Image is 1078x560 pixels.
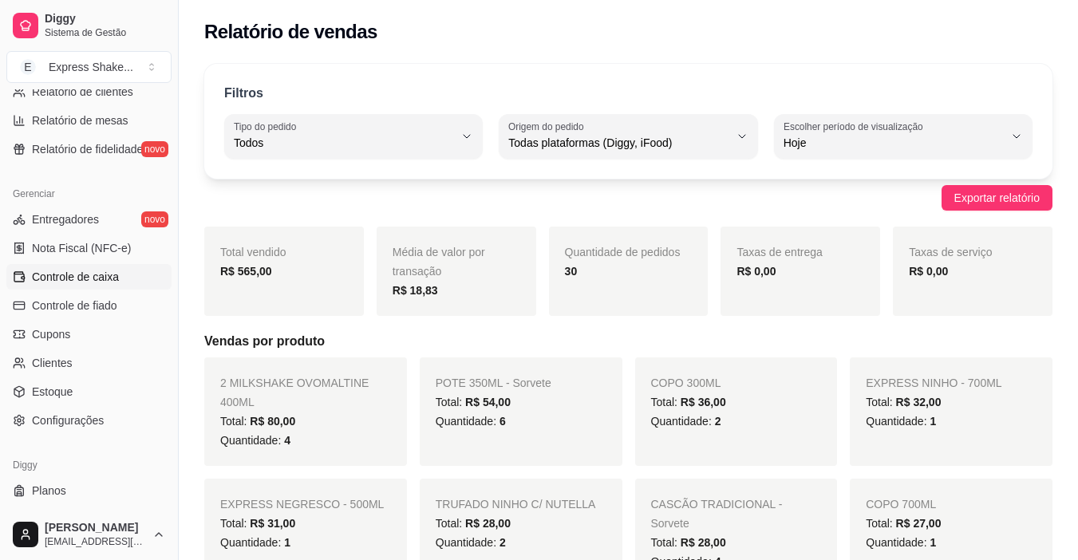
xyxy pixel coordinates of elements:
button: Escolher período de visualizaçãoHoje [774,114,1033,159]
span: CASCÃO TRADICIONAL - Sorvete [651,498,783,530]
span: Quantidade: [436,415,506,428]
strong: R$ 565,00 [220,265,272,278]
label: Escolher período de visualização [784,120,928,133]
span: R$ 31,00 [250,517,295,530]
span: Hoje [784,135,1004,151]
span: 4 [284,434,290,447]
span: COPO 300ML [651,377,721,389]
span: Total: [866,396,941,408]
span: EXPRESS NINHO - 700ML [866,377,1001,389]
button: Select a team [6,51,172,83]
span: Quantidade: [651,415,721,428]
button: Origem do pedidoTodas plataformas (Diggy, iFood) [499,114,757,159]
div: Express Shake ... [49,59,133,75]
span: [EMAIL_ADDRESS][DOMAIN_NAME] [45,535,146,548]
span: Quantidade: [866,415,936,428]
strong: R$ 0,00 [909,265,948,278]
a: Precisa de ajuda? [6,507,172,532]
span: Todos [234,135,454,151]
span: Total: [220,517,295,530]
span: Quantidade: [436,536,506,549]
span: 2 [715,415,721,428]
span: R$ 28,00 [465,517,511,530]
span: Relatório de fidelidade [32,141,143,157]
span: EXPRESS NEGRESCO - 500ML [220,498,384,511]
button: Exportar relatório [942,185,1052,211]
span: COPO 700ML [866,498,936,511]
span: Total: [436,517,511,530]
span: Diggy [45,12,165,26]
span: Quantidade de pedidos [565,246,681,258]
div: Gerenciar [6,181,172,207]
span: Taxas de serviço [909,246,992,258]
span: R$ 80,00 [250,415,295,428]
span: Total vendido [220,246,286,258]
span: 1 [284,536,290,549]
h2: Relatório de vendas [204,19,377,45]
span: Configurações [32,412,104,428]
span: Todas plataformas (Diggy, iFood) [508,135,729,151]
span: Total: [651,536,726,549]
button: Tipo do pedidoTodos [224,114,483,159]
span: Total: [436,396,511,408]
span: Quantidade: [220,536,290,549]
a: Controle de caixa [6,264,172,290]
span: R$ 32,00 [896,396,942,408]
a: DiggySistema de Gestão [6,6,172,45]
span: Clientes [32,355,73,371]
a: Configurações [6,408,172,433]
span: Sistema de Gestão [45,26,165,39]
div: Diggy [6,452,172,478]
span: POTE 350ML - Sorvete [436,377,551,389]
span: Controle de caixa [32,269,119,285]
strong: 30 [565,265,578,278]
a: Entregadoresnovo [6,207,172,232]
span: Nota Fiscal (NFC-e) [32,240,131,256]
p: Filtros [224,84,263,103]
span: TRUFADO NINHO C/ NUTELLA [436,498,596,511]
span: Taxas de entrega [736,246,822,258]
span: 2 [500,536,506,549]
a: Controle de fiado [6,293,172,318]
span: Controle de fiado [32,298,117,314]
span: Estoque [32,384,73,400]
span: Planos [32,483,66,499]
a: Relatório de clientes [6,79,172,105]
span: R$ 54,00 [465,396,511,408]
a: Relatório de mesas [6,108,172,133]
span: R$ 36,00 [681,396,726,408]
label: Origem do pedido [508,120,589,133]
a: Planos [6,478,172,503]
span: Total: [866,517,941,530]
span: 1 [930,415,936,428]
span: Média de valor por transação [393,246,485,278]
h5: Vendas por produto [204,332,1052,351]
a: Cupons [6,321,172,347]
span: Entregadores [32,211,99,227]
a: Relatório de fidelidadenovo [6,136,172,162]
span: 6 [500,415,506,428]
span: Exportar relatório [954,189,1040,207]
span: [PERSON_NAME] [45,521,146,535]
span: E [20,59,36,75]
a: Estoque [6,379,172,404]
span: R$ 28,00 [681,536,726,549]
span: Total: [220,415,295,428]
span: R$ 27,00 [896,517,942,530]
span: Relatório de clientes [32,84,133,100]
span: Cupons [32,326,70,342]
span: Total: [651,396,726,408]
a: Nota Fiscal (NFC-e) [6,235,172,261]
span: 2 MILKSHAKE OVOMALTINE 400ML [220,377,369,408]
span: Quantidade: [866,536,936,549]
label: Tipo do pedido [234,120,302,133]
strong: R$ 18,83 [393,284,438,297]
span: Quantidade: [220,434,290,447]
a: Clientes [6,350,172,376]
span: 1 [930,536,936,549]
strong: R$ 0,00 [736,265,776,278]
button: [PERSON_NAME][EMAIL_ADDRESS][DOMAIN_NAME] [6,515,172,554]
span: Relatório de mesas [32,112,128,128]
